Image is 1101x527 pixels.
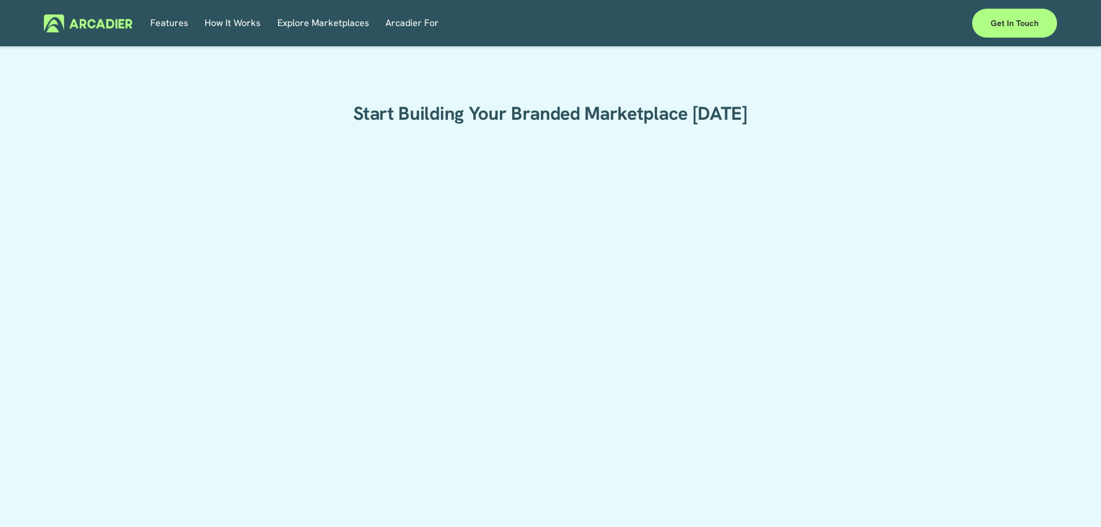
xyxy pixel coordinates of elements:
[385,14,439,32] a: folder dropdown
[385,15,439,31] span: Arcadier For
[150,14,188,32] a: Features
[277,14,369,32] a: Explore Marketplaces
[205,14,261,32] a: folder dropdown
[205,15,261,31] span: How It Works
[316,102,785,126] h2: Start Building Your Branded Marketplace [DATE]
[972,9,1057,38] a: Get in touch
[44,14,132,32] img: Arcadier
